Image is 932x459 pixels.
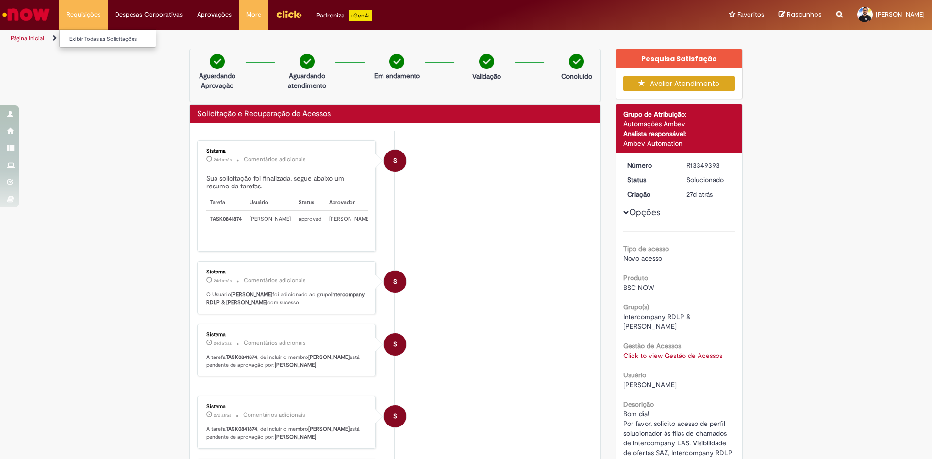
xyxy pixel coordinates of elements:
[686,160,732,170] div: R13349393
[214,157,232,163] span: 24d atrás
[214,412,231,418] span: 27d atrás
[214,412,231,418] time: 04/08/2025 10:03:56
[623,283,654,292] span: BSC NOW
[308,425,349,433] b: [PERSON_NAME]
[206,269,368,275] div: Sistema
[275,433,316,441] b: [PERSON_NAME]
[623,254,662,263] span: Novo acesso
[779,10,822,19] a: Rascunhos
[623,273,648,282] b: Produto
[686,190,713,199] span: 27d atrás
[197,110,331,119] h2: Solicitação e Recuperação de Acessos Histórico de tíquete
[210,54,225,69] img: check-circle-green.png
[206,148,368,154] div: Sistema
[214,278,232,284] span: 24d atrás
[308,354,349,361] b: [PERSON_NAME]
[206,354,368,369] p: A tarefa , de incluir o membro está pendente de aprovação por:
[295,195,325,211] th: Status
[226,425,257,433] b: TASK0841874
[623,341,681,350] b: Gestão de Acessos
[384,405,406,427] div: System
[244,155,306,164] small: Comentários adicionais
[300,54,315,69] img: check-circle-green.png
[620,160,680,170] dt: Número
[623,351,722,360] a: Click to view Gestão de Acessos
[623,138,735,148] div: Ambev Automation
[393,333,397,356] span: S
[623,109,735,119] div: Grupo de Atribuição:
[206,332,368,338] div: Sistema
[206,195,246,211] th: Tarefa
[325,195,374,211] th: Aprovador
[246,195,295,211] th: Usuário
[325,211,374,234] td: [PERSON_NAME]
[206,425,368,441] p: A tarefa , de incluir o membro está pendente de aprovação por:
[787,10,822,19] span: Rascunhos
[60,34,166,45] a: Exibir Todas as Solicitações
[686,190,713,199] time: 04/08/2025 09:18:24
[623,400,654,408] b: Descrição
[393,270,397,293] span: S
[67,10,100,19] span: Requisições
[275,361,316,369] b: [PERSON_NAME]
[623,303,649,311] b: Grupo(s)
[206,291,368,306] p: O Usuário foi adicionado ao grupo com sucesso.
[206,211,246,234] th: TASK0841874
[623,371,646,379] b: Usuário
[214,340,232,346] span: 24d atrás
[384,150,406,172] div: System
[389,54,404,69] img: check-circle-green.png
[393,405,397,428] span: S
[206,175,368,190] h5: Sua solicitação foi finalizada, segue abaixo um resumo da tarefas.
[479,54,494,69] img: check-circle-green.png
[115,10,183,19] span: Despesas Corporativas
[374,71,420,81] p: Em andamento
[276,7,302,21] img: click_logo_yellow_360x200.png
[206,291,366,306] b: Intercompany RDLP & [PERSON_NAME]
[620,189,680,199] dt: Criação
[620,175,680,185] dt: Status
[349,10,372,21] p: +GenAi
[316,10,372,21] div: Padroniza
[214,278,232,284] time: 07/08/2025 11:51:55
[295,211,325,234] td: approved
[246,211,295,234] td: [PERSON_NAME]
[393,149,397,172] span: S
[194,71,241,90] p: Aguardando Aprovação
[197,10,232,19] span: Aprovações
[7,30,614,48] ul: Trilhas de página
[214,340,232,346] time: 07/08/2025 09:28:52
[623,129,735,138] div: Analista responsável:
[686,189,732,199] div: 04/08/2025 09:18:24
[226,354,257,361] b: TASK0841874
[231,291,272,298] b: [PERSON_NAME]
[244,276,306,285] small: Comentários adicionais
[686,175,732,185] div: Solucionado
[623,312,693,331] span: Intercompany RDLP & [PERSON_NAME]
[283,71,331,90] p: Aguardando atendimento
[243,411,305,419] small: Comentários adicionais
[623,244,669,253] b: Tipo de acesso
[737,10,764,19] span: Favoritos
[569,54,584,69] img: check-circle-green.png
[472,71,501,81] p: Validação
[384,333,406,356] div: System
[876,10,925,18] span: [PERSON_NAME]
[561,71,592,81] p: Concluído
[214,157,232,163] time: 07/08/2025 11:53:22
[623,119,735,129] div: Automações Ambev
[59,29,156,48] ul: Requisições
[1,5,51,24] img: ServiceNow
[246,10,261,19] span: More
[384,271,406,293] div: System
[616,49,743,68] div: Pesquisa Satisfação
[623,380,677,389] span: [PERSON_NAME]
[11,34,44,42] a: Página inicial
[206,404,368,409] div: Sistema
[244,339,306,347] small: Comentários adicionais
[623,76,735,91] button: Avaliar Atendimento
